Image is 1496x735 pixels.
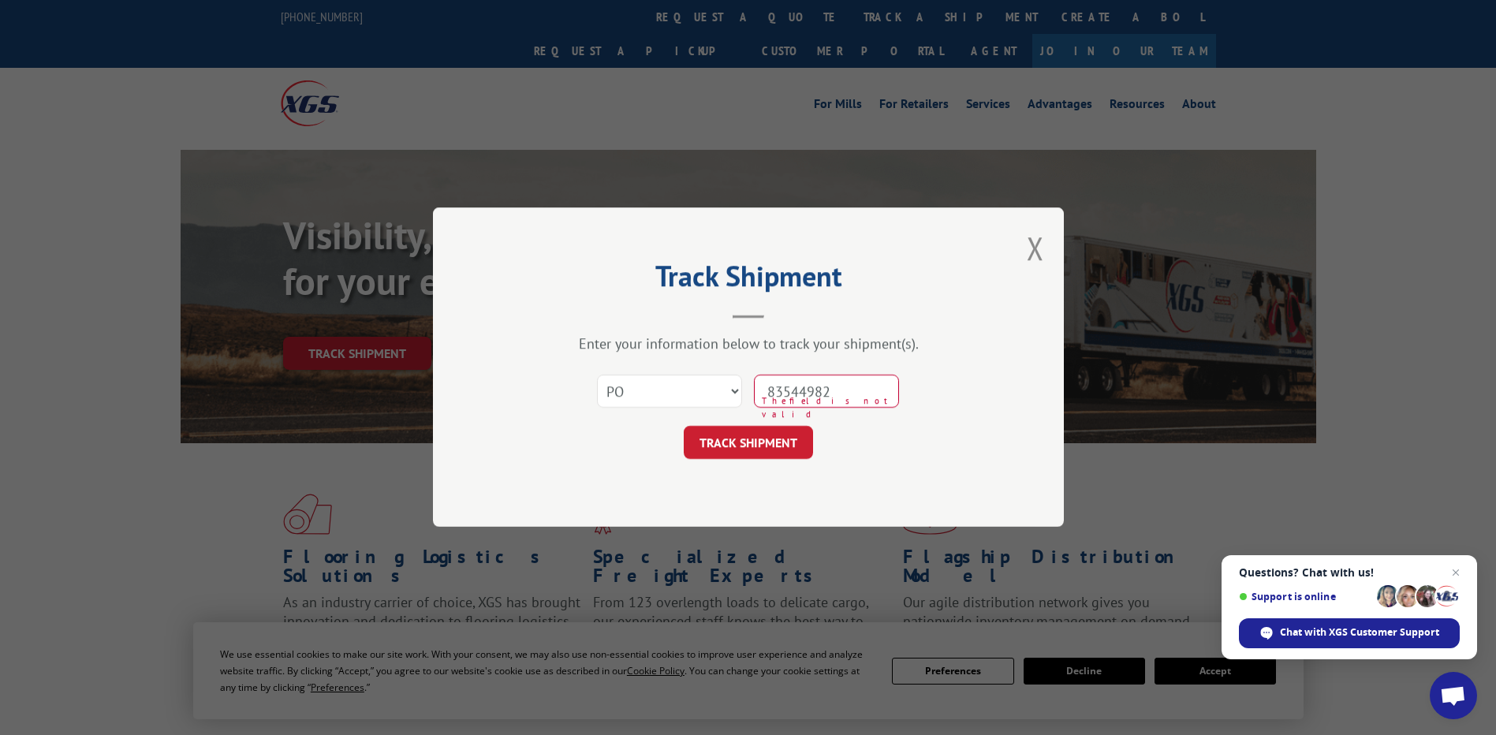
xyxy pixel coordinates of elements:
[1239,618,1460,648] div: Chat with XGS Customer Support
[1280,625,1439,640] span: Chat with XGS Customer Support
[1239,591,1371,603] span: Support is online
[1027,227,1044,269] button: Close modal
[1239,566,1460,579] span: Questions? Chat with us!
[684,427,813,460] button: TRACK SHIPMENT
[1446,563,1465,582] span: Close chat
[512,335,985,353] div: Enter your information below to track your shipment(s).
[754,375,899,409] input: Number(s)
[1430,672,1477,719] div: Open chat
[762,395,899,421] span: The field is not valid
[512,265,985,295] h2: Track Shipment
